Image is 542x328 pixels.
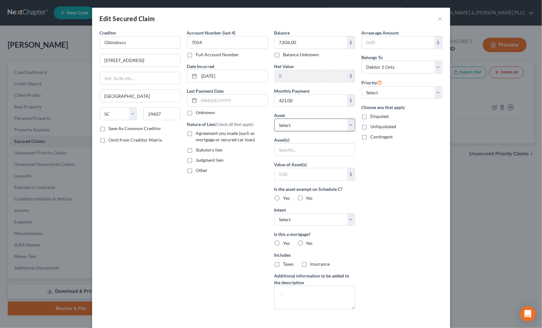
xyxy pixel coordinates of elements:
label: Net Value [274,63,294,70]
span: Disputed [371,113,389,119]
div: Open Intercom Messenger [520,306,536,322]
div: $ [347,70,355,82]
label: Is this a mortgage? [274,231,355,238]
label: Additional information to be added to the description [274,272,355,286]
label: Date Incurred [187,63,215,70]
span: Agreement you made (such as mortgage or secured car loan) [196,130,255,142]
label: Is the asset exempt on Schedule C? [274,186,355,192]
input: Apt, Suite, etc... [100,72,180,84]
label: Intent [274,207,286,213]
span: Asset [274,113,285,118]
span: Insurance [310,261,330,267]
div: Edit Secured Claim [100,14,155,23]
label: Save As Common Creditor [109,125,161,132]
label: Balance [274,29,290,36]
label: Nature of Lien [187,121,254,128]
input: 0.00 [275,36,347,49]
div: $ [347,168,355,180]
input: MM/DD/YYYY [199,95,268,107]
label: Arrearage Amount [362,29,399,36]
input: 0.00 [275,70,347,82]
button: × [438,15,443,22]
input: XXXX [187,36,268,49]
input: MM/DD/YYYY [199,70,268,82]
span: Taxes [283,261,294,267]
span: Yes [283,240,290,246]
span: Other [196,168,208,173]
span: Yes [283,195,290,201]
span: No [307,195,313,201]
div: $ [347,95,355,107]
input: 0.00 [275,95,347,107]
span: Statutory lien [196,147,223,152]
label: Full Account Number [196,51,239,58]
span: (Check all that apply) [216,121,254,127]
label: Asset(s) [274,137,290,143]
span: Omit from Creditor Matrix [109,137,162,143]
label: Monthly Payment [274,88,310,94]
label: Balance Unknown [283,51,319,58]
span: Contingent [371,134,393,139]
input: 0.00 [362,36,435,49]
label: Includes [274,252,355,258]
span: Belongs To [362,55,383,60]
label: Unknown [196,109,215,116]
label: Last Payment Date [187,88,224,94]
input: Search creditor by name... [100,36,181,49]
input: Enter city... [100,90,180,102]
input: Enter zip... [143,107,181,120]
span: Judgment lien [196,157,224,163]
label: Account Number (last 4) [187,29,236,36]
label: Priority [362,79,382,86]
label: Value of Asset(s) [274,161,307,168]
input: Enter address... [100,54,180,66]
div: $ [347,36,355,49]
input: 0.00 [275,168,347,180]
div: $ [435,36,442,49]
label: Choose any that apply [362,104,443,111]
span: No [307,240,313,246]
span: Unliquidated [371,124,397,129]
input: Specify... [275,144,355,156]
span: Creditor [100,30,117,35]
